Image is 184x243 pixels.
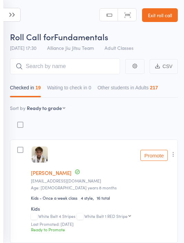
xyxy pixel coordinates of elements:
small: Last Promoted: [DATE] [31,222,173,227]
div: White Belt 4 Stripes [31,214,173,220]
span: Roll Call for [10,31,54,42]
button: CSV [150,59,178,74]
input: Search by name [10,58,120,74]
div: White Belt 1 RED Stripe [84,214,128,218]
button: Waiting to check in0 [47,81,91,97]
a: [PERSON_NAME] [31,169,72,176]
span: [DATE] 17:30 [10,44,36,51]
span: 16 total [97,195,110,201]
div: Kids [31,205,173,212]
img: image1726728737.png [32,146,48,163]
div: 0 [89,85,91,90]
button: Promote [140,150,168,161]
div: Ready to Promote [31,227,173,232]
button: Other students in Adults217 [97,81,158,97]
span: Fundamentals [54,31,108,42]
span: 4 style [81,195,97,201]
a: Exit roll call [142,8,178,22]
div: Ready to grade [27,104,62,111]
div: 19 [35,85,41,90]
div: 217 [150,85,158,90]
label: Sort by [10,104,25,111]
span: Alliance Jiu Jitsu Team [47,44,94,51]
button: Checked in19 [10,81,41,97]
span: Adult Classes [105,44,133,51]
span: Age: [DEMOGRAPHIC_DATA] years 8 months [31,185,117,190]
div: Kids - Once a week class [31,195,77,201]
small: rmoriarty@claytonutz.com [31,178,173,183]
